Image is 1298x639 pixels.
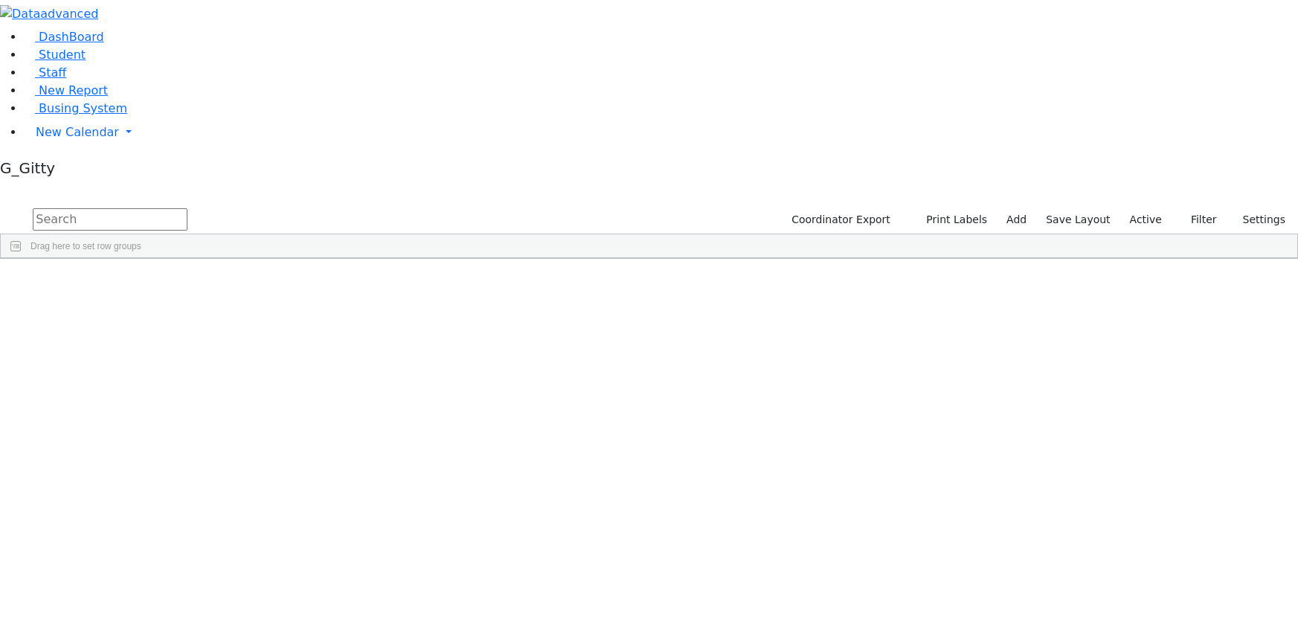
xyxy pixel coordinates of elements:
[39,65,66,80] span: Staff
[24,101,127,115] a: Busing System
[24,118,1298,147] a: New Calendar
[24,65,66,80] a: Staff
[1000,208,1033,231] a: Add
[1123,208,1169,231] label: Active
[24,83,108,97] a: New Report
[39,83,108,97] span: New Report
[1224,208,1292,231] button: Settings
[30,241,141,251] span: Drag here to set row groups
[33,208,187,231] input: Search
[36,125,119,139] span: New Calendar
[1039,208,1117,231] button: Save Layout
[39,101,127,115] span: Busing System
[782,208,897,231] button: Coordinator Export
[39,48,86,62] span: Student
[909,208,994,231] button: Print Labels
[1172,208,1224,231] button: Filter
[24,30,104,44] a: DashBoard
[39,30,104,44] span: DashBoard
[24,48,86,62] a: Student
